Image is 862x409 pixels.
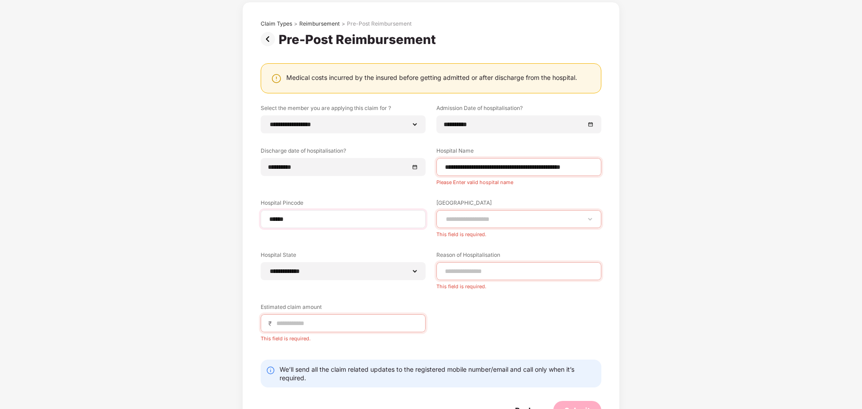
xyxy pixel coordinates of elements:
[286,73,577,82] div: Medical costs incurred by the insured before getting admitted or after discharge from the hospital.
[261,32,279,46] img: svg+xml;base64,PHN2ZyBpZD0iUHJldi0zMngzMiIgeG1sbnM9Imh0dHA6Ly93d3cudzMub3JnLzIwMDAvc3ZnIiB3aWR0aD...
[268,319,275,328] span: ₹
[279,32,440,47] div: Pre-Post Reimbursement
[436,147,601,158] label: Hospital Name
[261,104,426,115] label: Select the member you are applying this claim for ?
[271,73,282,84] img: svg+xml;base64,PHN2ZyBpZD0iV2FybmluZ18tXzI0eDI0IiBkYXRhLW5hbWU9Ildhcm5pbmcgLSAyNHgyNCIgeG1sbnM9Im...
[299,20,340,27] div: Reimbursement
[436,228,601,237] div: This field is required.
[342,20,345,27] div: >
[261,199,426,210] label: Hospital Pincode
[261,147,426,158] label: Discharge date of hospitalisation?
[266,366,275,375] img: svg+xml;base64,PHN2ZyBpZD0iSW5mby0yMHgyMCIgeG1sbnM9Imh0dHA6Ly93d3cudzMub3JnLzIwMDAvc3ZnIiB3aWR0aD...
[436,199,601,210] label: [GEOGRAPHIC_DATA]
[436,176,601,185] div: Please Enter valid hospital name
[294,20,298,27] div: >
[436,104,601,115] label: Admission Date of hospitalisation?
[261,303,426,314] label: Estimated claim amount
[436,251,601,262] label: Reason of Hospitalisation
[261,251,426,262] label: Hospital State
[436,280,601,290] div: This field is required.
[280,365,596,382] div: We’ll send all the claim related updates to the registered mobile number/email and call only when...
[261,20,292,27] div: Claim Types
[261,332,426,342] div: This field is required.
[347,20,412,27] div: Pre-Post Reimbursement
